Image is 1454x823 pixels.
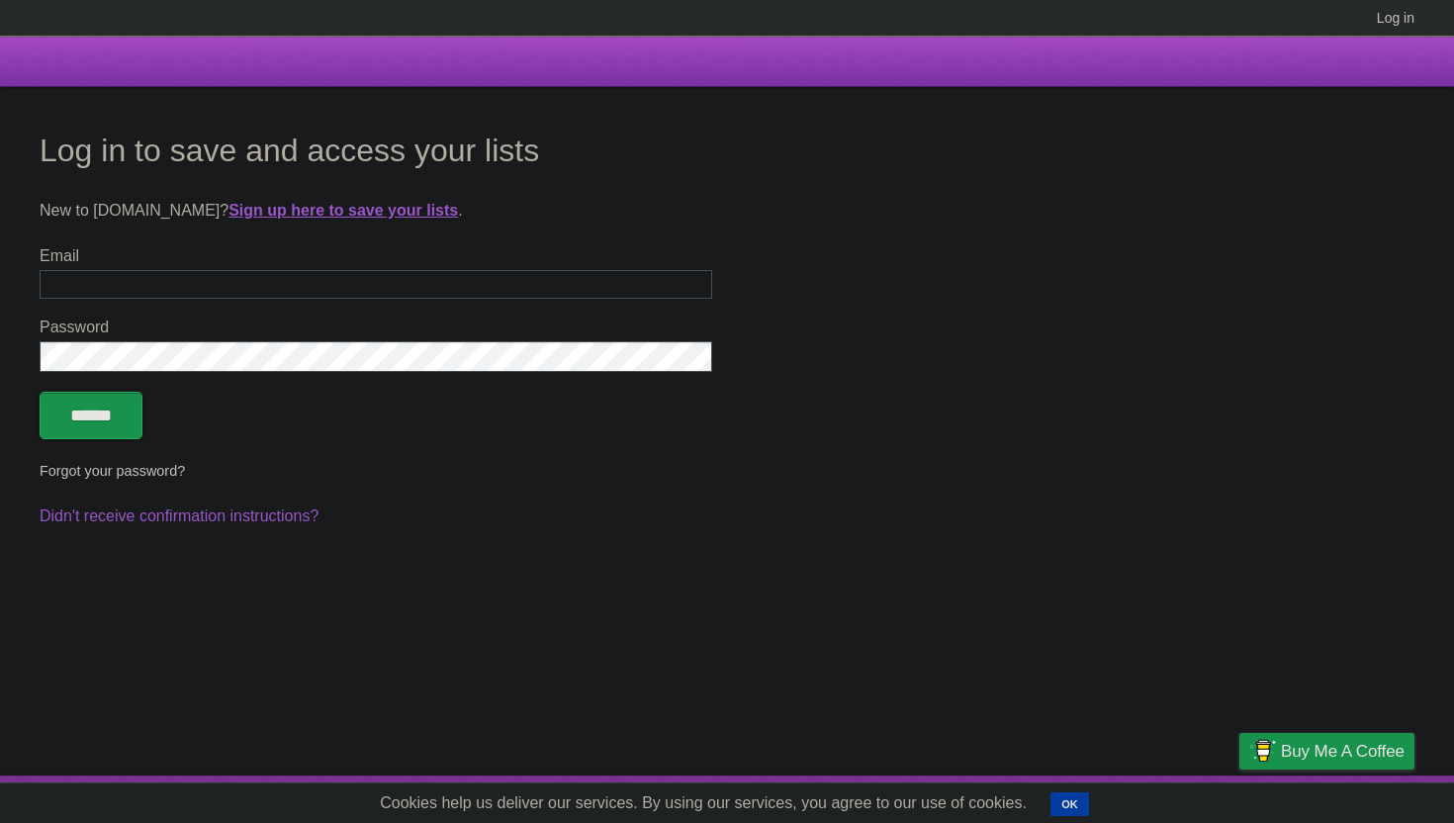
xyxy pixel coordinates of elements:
a: Developers [1042,780,1122,818]
img: Buy me a coffee [1249,734,1276,768]
label: Password [40,319,712,336]
span: Buy me a coffee [1281,734,1405,769]
a: About [976,780,1018,818]
a: Buy me a coffee [1239,733,1414,770]
a: Sign up here to save your lists [228,202,458,219]
div: Flask [40,46,158,82]
button: OK [1050,792,1089,816]
label: Email [40,247,712,265]
a: Forgot your password? [40,463,185,479]
a: Didn't receive confirmation instructions? [40,507,318,524]
h1: Log in to save and access your lists [40,127,1414,174]
a: Terms [1146,780,1190,818]
a: Privacy [1214,780,1265,818]
p: New to [DOMAIN_NAME]? . [40,199,1414,223]
span: Cookies help us deliver our services. By using our services, you agree to our use of cookies. [360,783,1046,823]
a: Suggest a feature [1290,780,1414,818]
